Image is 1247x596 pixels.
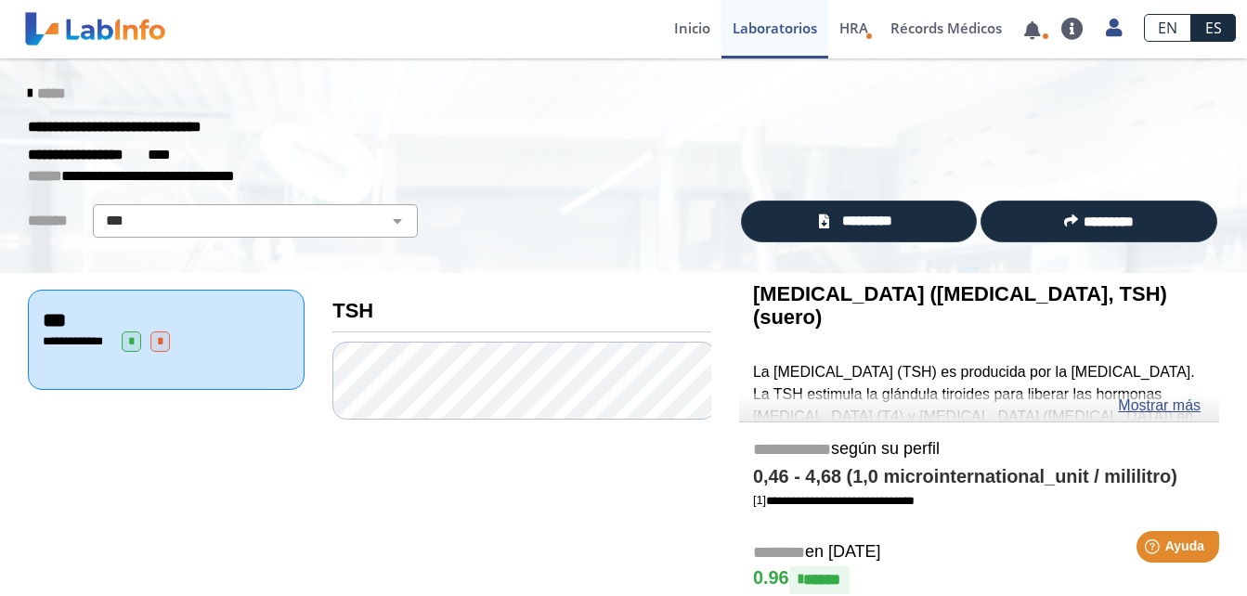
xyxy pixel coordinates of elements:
[805,542,881,561] font: en [DATE]
[753,361,1205,538] p: La [MEDICAL_DATA] (TSH) es producida por la [MEDICAL_DATA]. La TSH estimula la glándula tiroides ...
[1118,395,1201,417] a: Mostrar más
[753,282,1167,329] b: [MEDICAL_DATA] ([MEDICAL_DATA], TSH) (suero)
[753,493,915,507] font: [1]
[839,19,868,37] span: HRA
[1144,14,1191,42] a: EN
[753,567,789,588] font: 0.96
[332,299,373,322] b: TSH
[1191,14,1236,42] a: ES
[753,466,1205,488] h4: 0,46 - 4,68 (1,0 microinternational_unit / mililitro)
[1082,524,1227,576] iframe: Help widget launcher
[753,439,1205,460] h5: según su perfil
